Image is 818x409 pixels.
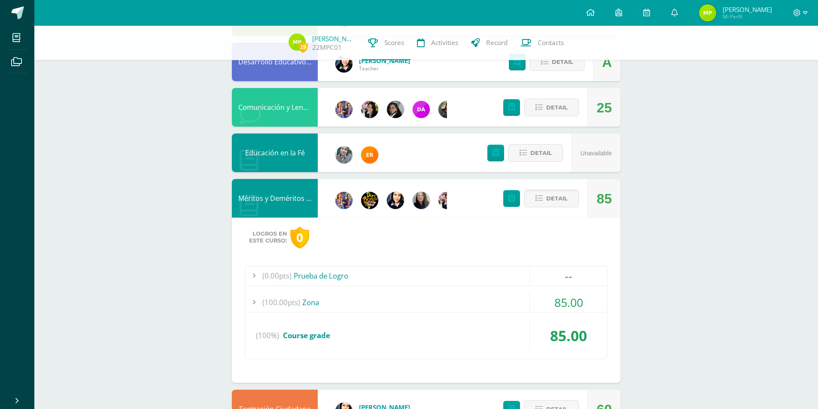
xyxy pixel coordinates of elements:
a: Activities [411,26,465,60]
a: Scores [362,26,411,60]
a: 22MPC01 [312,43,342,52]
a: [PERSON_NAME] [312,34,355,43]
span: Unavailable [581,150,612,157]
img: cba4c69ace659ae4cf02a5761d9a2473.png [335,146,353,164]
div: Desarrollo Educativo y Proyecto de Vida [232,42,318,81]
div: Comunicación y Lenguaje L.3 (Inglés y Laboratorio) [232,88,318,127]
span: Logros en este curso: [249,230,287,244]
div: 0 [290,227,309,248]
span: Scores [384,38,404,47]
a: Contacts [514,26,570,60]
span: Course grade [283,330,330,340]
a: Record [465,26,514,60]
img: 890e40971ad6f46e050b48f7f5834b7c.png [361,146,378,164]
span: 85.00 [554,294,583,310]
img: eda3c0d1caa5ac1a520cf0290d7c6ae4.png [361,192,378,209]
div: Zona [245,293,607,312]
img: 3f4c0a665c62760dc8d25f6423ebedea.png [335,101,353,118]
div: 85 [596,179,612,218]
span: Detail [552,54,573,70]
div: Prueba de Logro [245,266,607,285]
span: Record [486,38,508,47]
span: Detail [546,100,568,115]
div: Educación en la Fé [232,133,318,172]
img: 20293396c123fa1d0be50d4fd90c658f.png [413,101,430,118]
div: Méritos y Deméritos 1ro. Primaria ¨A¨ [232,179,318,218]
img: 3f4c0a665c62760dc8d25f6423ebedea.png [335,192,353,209]
button: Detail [524,190,579,207]
span: Mi Perfil [723,13,772,20]
span: [PERSON_NAME] [359,56,410,65]
span: Detail [530,145,552,161]
img: 282f7266d1216b456af8b3d5ef4bcc50.png [361,101,378,118]
button: Detail [508,144,563,162]
span: Detail [546,191,568,206]
button: Detail [530,53,584,71]
button: Detail [524,99,579,116]
span: -- [565,268,572,284]
img: f727c7009b8e908c37d274233f9e6ae1.png [438,101,456,118]
span: (100.00pts) [262,293,300,312]
img: 286f46407f97babcb0f87aeff1cb54f7.png [289,33,306,51]
span: (0.00pts) [262,266,292,285]
span: Activities [431,38,458,47]
span: [PERSON_NAME] [723,5,772,14]
img: 6a84ab61b079ace3b413ff007bfae7b4.png [413,192,430,209]
span: 85.00 [550,326,587,345]
img: 7bd163c6daa573cac875167af135d202.png [387,101,404,118]
div: 25 [596,88,612,127]
span: Contacts [538,38,564,47]
div: A [602,43,612,82]
img: 286f46407f97babcb0f87aeff1cb54f7.png [699,4,716,21]
span: 29 [298,42,308,52]
span: (100%) [256,319,279,352]
img: 1ddc13d9596fa47974de451e3873c180.png [335,55,353,73]
span: Teacher [359,65,410,72]
img: 282f7266d1216b456af8b3d5ef4bcc50.png [438,192,456,209]
img: 1ddc13d9596fa47974de451e3873c180.png [387,192,404,209]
